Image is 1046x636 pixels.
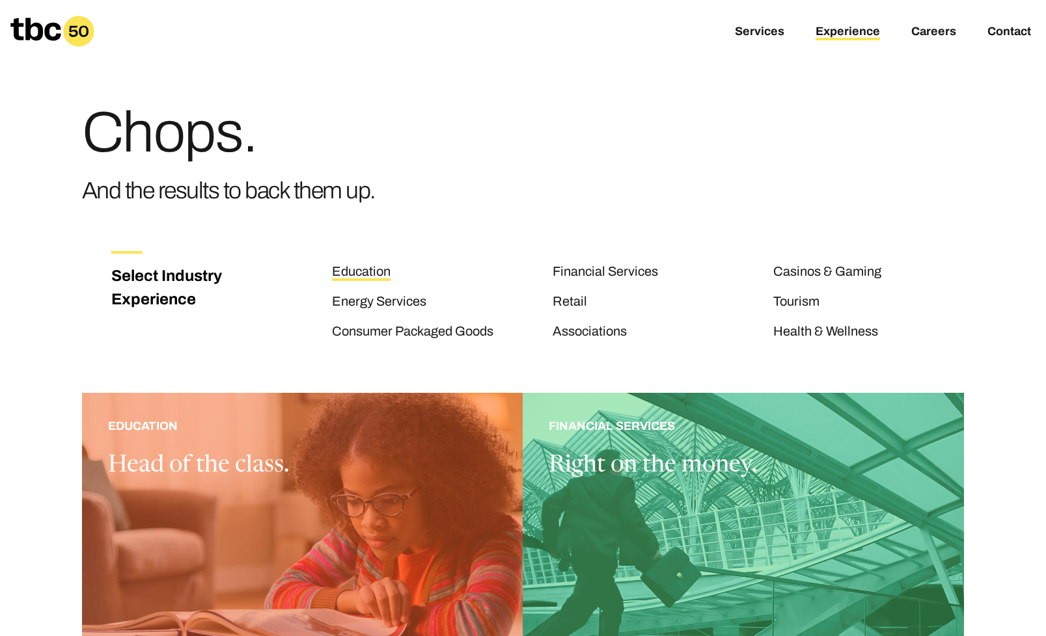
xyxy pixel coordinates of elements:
[10,16,94,47] a: Homepage
[553,324,627,341] a: Associations
[332,294,426,311] a: Energy Services
[82,172,376,209] h3: And the results to back them up.
[773,294,819,311] a: Tourism
[911,25,956,40] a: Careers
[987,25,1031,40] a: Contact
[332,264,391,281] a: Education
[735,25,784,40] a: Services
[82,104,376,161] h1: Chops.
[332,324,493,341] a: Consumer Packaged Goods
[111,264,236,311] h3: Select Industry Experience
[773,264,881,281] a: Casinos & Gaming
[816,25,880,40] a: Experience
[553,264,658,281] a: Financial Services
[553,294,587,311] a: Retail
[773,324,878,341] a: Health & Wellness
